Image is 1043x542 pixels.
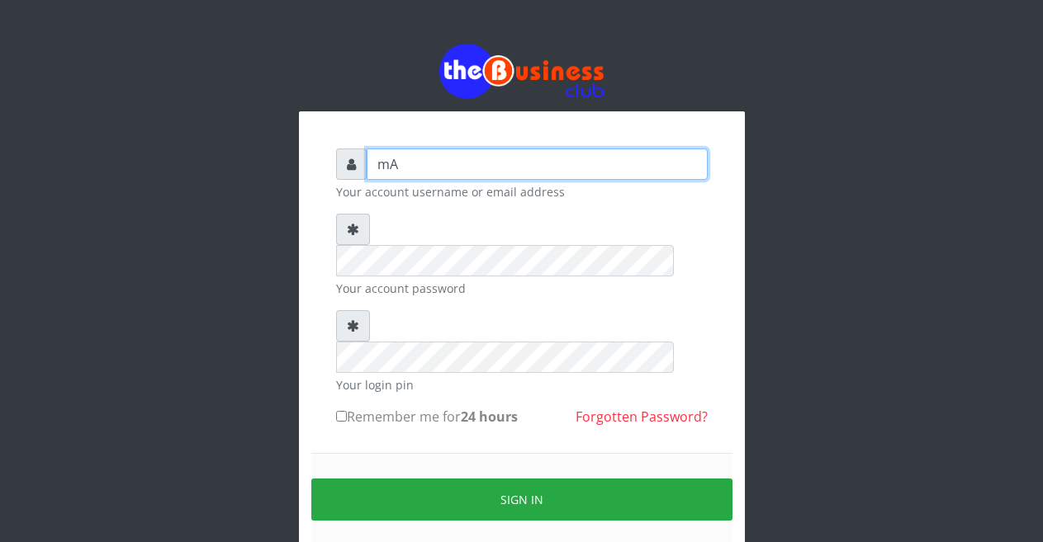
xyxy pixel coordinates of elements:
[336,183,708,200] small: Your account username or email address
[336,280,708,297] small: Your account password
[336,411,347,422] input: Remember me for24 hours
[336,376,708,394] small: Your login pin
[311,478,732,521] button: Sign in
[336,407,518,427] label: Remember me for
[461,408,518,426] b: 24 hours
[576,408,708,426] a: Forgotten Password?
[367,148,708,180] input: Username or email address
